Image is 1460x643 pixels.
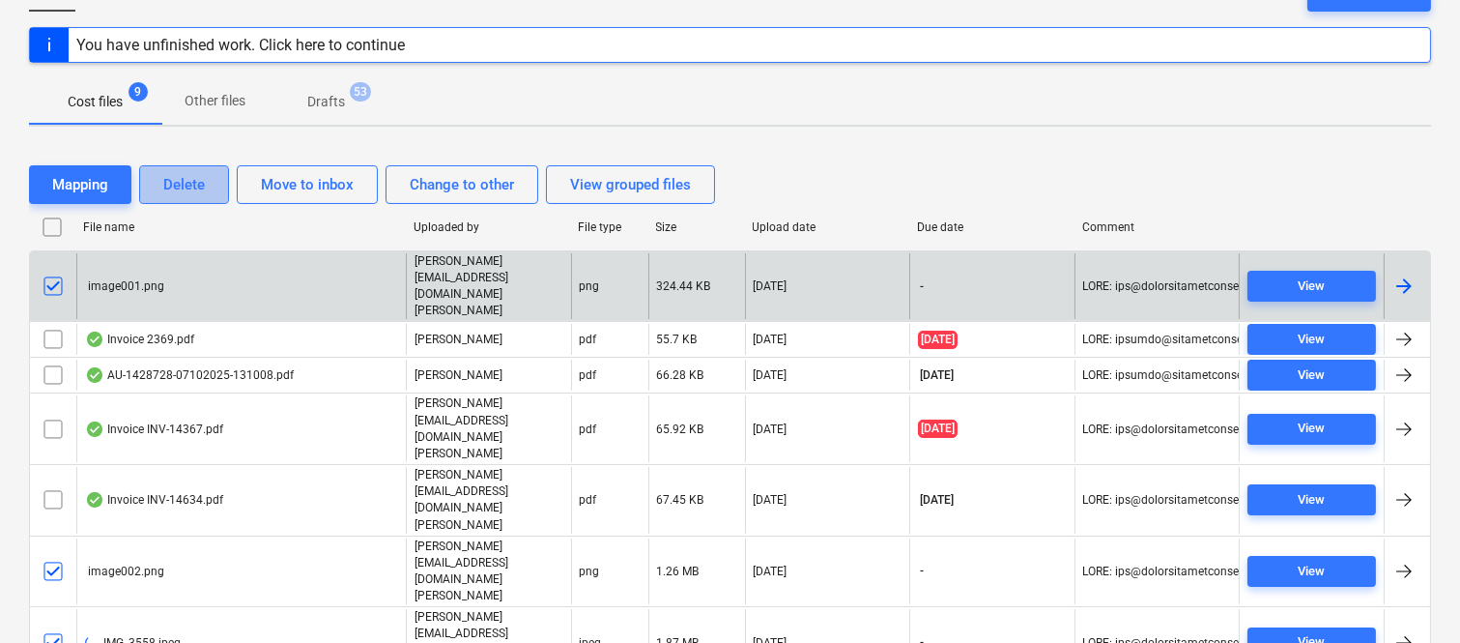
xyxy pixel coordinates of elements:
div: image001.png [85,279,164,293]
div: Comment [1082,220,1232,234]
div: File name [83,220,398,234]
button: Move to inbox [237,165,378,204]
div: [DATE] [754,279,787,293]
div: 67.45 KB [657,493,704,507]
div: Size [656,220,737,234]
span: 9 [129,82,148,102]
button: View [1247,360,1376,391]
div: OCR finished [85,492,104,508]
span: [DATE] [918,367,956,384]
div: Delete [163,172,205,197]
div: Due date [917,220,1067,234]
p: [PERSON_NAME][EMAIL_ADDRESS][DOMAIN_NAME][PERSON_NAME] [415,539,563,605]
div: View [1299,276,1326,298]
div: File type [579,220,641,234]
div: [DATE] [754,368,787,382]
div: AU-1428728-07102025-131008.pdf [85,367,294,383]
div: Invoice INV-14634.pdf [85,492,223,508]
div: View [1299,561,1326,583]
div: [DATE] [754,333,787,346]
div: You have unfinished work. Click here to continue [76,36,405,54]
div: Upload date [753,220,902,234]
div: Move to inbox [261,172,354,197]
span: - [918,278,926,295]
div: Change to other [410,172,514,197]
button: View [1247,556,1376,587]
span: [DATE] [918,331,958,349]
span: - [918,563,926,579]
div: pdf [580,333,597,346]
button: View [1247,324,1376,355]
button: View [1247,414,1376,445]
div: [DATE] [754,565,787,578]
div: OCR finished [85,367,104,383]
div: View [1299,418,1326,440]
div: View grouped files [570,172,691,197]
span: 53 [350,82,371,102]
div: Invoice 2369.pdf [85,332,194,347]
div: png [580,279,600,293]
div: Mapping [52,172,108,197]
div: Uploaded by [414,220,563,234]
p: [PERSON_NAME][EMAIL_ADDRESS][DOMAIN_NAME][PERSON_NAME] [415,253,563,320]
button: Change to other [386,165,538,204]
div: [DATE] [754,423,787,436]
div: View [1299,489,1326,511]
p: Drafts [307,92,345,112]
p: [PERSON_NAME] [415,332,502,348]
div: OCR finished [85,332,104,347]
div: 65.92 KB [657,423,704,436]
p: Other files [185,91,245,111]
span: [DATE] [918,420,958,438]
p: [PERSON_NAME][EMAIL_ADDRESS][DOMAIN_NAME][PERSON_NAME] [415,395,563,462]
p: Cost files [68,92,123,112]
div: 55.7 KB [657,333,698,346]
div: pdf [580,368,597,382]
div: Invoice INV-14367.pdf [85,422,223,437]
p: [PERSON_NAME] [415,367,502,384]
iframe: Chat Widget [1363,550,1460,643]
div: png [580,565,600,578]
div: image002.png [85,565,164,578]
span: [DATE] [918,492,956,509]
div: [DATE] [754,493,787,507]
button: Delete [139,165,229,204]
button: View [1247,271,1376,302]
div: 66.28 KB [657,368,704,382]
div: View [1299,329,1326,351]
div: View [1299,365,1326,387]
p: [PERSON_NAME][EMAIL_ADDRESS][DOMAIN_NAME][PERSON_NAME] [415,467,563,534]
div: 324.44 KB [657,279,711,293]
div: OCR finished [85,422,104,437]
div: pdf [580,423,597,436]
button: Mapping [29,165,131,204]
div: pdf [580,493,597,507]
button: View [1247,484,1376,515]
button: View grouped files [546,165,715,204]
div: 1.26 MB [657,565,700,578]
